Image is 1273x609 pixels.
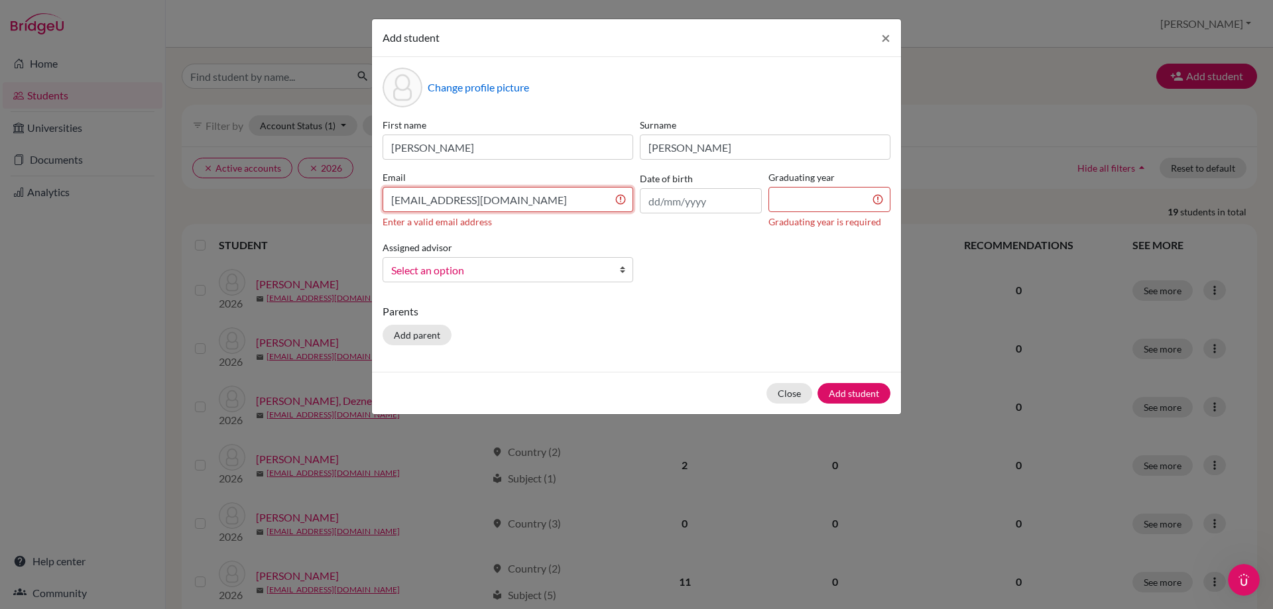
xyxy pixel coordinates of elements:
span: × [881,28,890,47]
input: dd/mm/yyyy [640,188,762,213]
label: First name [383,118,633,132]
div: Profile picture [383,68,422,107]
label: Email [383,170,633,184]
span: Select an option [391,262,607,279]
button: Close [871,19,901,56]
button: Add student [818,383,890,404]
iframe: Intercom live chat [1228,564,1260,596]
button: Add parent [383,325,452,345]
p: Parents [383,304,890,319]
div: Graduating year is required [768,215,890,229]
span: Add student [383,31,440,44]
div: Enter a valid email address [383,215,633,229]
label: Date of birth [640,172,693,186]
label: Assigned advisor [383,241,452,254]
button: Close [766,383,812,404]
label: Surname [640,118,890,132]
label: Graduating year [768,170,890,184]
